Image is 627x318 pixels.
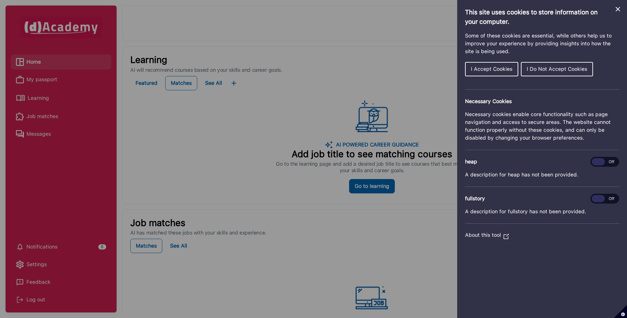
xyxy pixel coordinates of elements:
h2: Necessary Cookies [465,98,619,105]
p: Necessary cookies enable core functionality such as page navigation and access to secure areas. T... [465,111,619,142]
button: I Accept Cookies [465,62,518,76]
h1: This site uses cookies to store information on your computer. [465,8,619,27]
p: A description for fullstory has not been provided. [465,208,619,216]
span: I Accept Cookies [471,66,512,72]
h3: heap [465,158,619,166]
button: I Do Not Accept Cookies [521,62,593,76]
button: Set cookie preferences [614,305,627,318]
span: Off [605,195,618,202]
a: About this tool [465,232,509,238]
p: A description for heap has not been provided. [465,171,619,179]
button: Close Cookie Control [614,5,622,13]
p: Some of these cookies are essential, while others help us to improve your experience by providing... [465,32,619,55]
span: On [592,195,605,202]
span: Off [605,158,618,165]
span: On [592,158,605,165]
h3: fullstory [465,195,619,203]
span: I Do Not Accept Cookies [527,66,587,72]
